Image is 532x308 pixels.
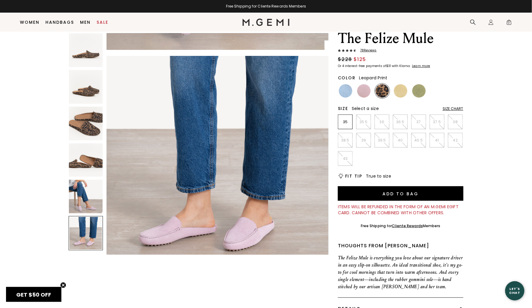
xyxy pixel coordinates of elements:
[16,291,51,298] span: GET $50 OFF
[338,56,352,63] span: $228
[412,138,426,143] p: 40.5
[393,138,407,143] p: 40
[352,105,379,111] span: Select a size
[339,84,352,98] img: Blue Rain
[448,138,462,143] p: 42
[394,84,407,98] img: Butter
[505,287,524,294] div: Let's Chat
[357,49,377,52] span: 78 Review s
[338,64,386,68] klarna-placement-style-body: Or 4 interest-free payments of
[338,30,463,47] h1: The Felize Mule
[393,120,407,124] p: 36.5
[6,287,61,302] div: GET $50 OFFClose teaser
[412,64,430,68] a: Learn more
[338,204,463,216] div: Items will be refunded in the form of an M.Gemi eGift Card. Cannot be combined with other offers.
[69,143,103,177] img: The Felize Mule
[338,254,463,290] p: The Felize Mule is everything you love about our signature driver in an easy slip-on silhouette. ...
[338,75,356,80] h2: Color
[97,20,109,25] a: Sale
[366,173,391,179] span: True to size
[506,20,512,26] span: 0
[375,138,389,143] p: 39.5
[376,84,389,98] img: Leopard Print
[430,138,444,143] p: 41
[69,180,103,213] img: The Felize Mule
[386,64,391,68] klarna-placement-style-amount: $31
[392,64,411,68] klarna-placement-style-body: with Klarna
[412,120,426,124] p: 37
[338,242,463,249] div: Thoughts from [PERSON_NAME]
[359,75,388,81] span: Leopard Print
[69,107,103,140] img: The Felize Mule
[430,120,444,124] p: 37.5
[80,20,91,25] a: Men
[375,120,389,124] p: 36
[448,120,462,124] p: 38
[60,282,66,288] button: Close teaser
[107,56,329,278] img: The Felize Mule
[338,120,352,124] p: 35
[412,64,430,68] klarna-placement-style-cta: Learn more
[412,84,426,98] img: Pistachio
[357,120,371,124] p: 35.5
[354,56,366,63] span: $125
[243,19,290,26] img: M.Gemi
[345,174,362,178] h2: Fit Tip
[338,106,348,111] h2: Size
[20,20,40,25] a: Women
[69,33,103,67] img: The Felize Mule
[357,84,371,98] img: Ballet Pink
[338,186,463,201] button: Add to Bag
[392,223,423,228] a: Cliente Rewards
[46,20,74,25] a: Handbags
[361,224,441,228] div: Free Shipping for Members
[69,70,103,104] img: The Felize Mule
[338,156,352,161] p: 43
[443,106,463,111] div: Size Chart
[338,49,463,53] a: 78Reviews
[338,138,352,143] p: 38.5
[357,138,371,143] p: 39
